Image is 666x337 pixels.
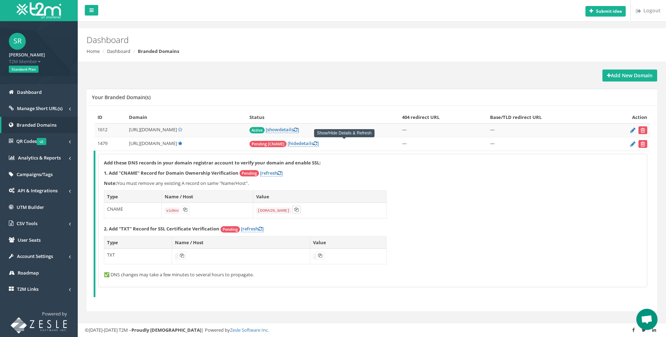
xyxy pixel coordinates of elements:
[95,124,126,137] td: 1612
[253,190,386,203] th: Value
[178,126,182,133] a: Set Default
[487,124,604,137] td: —
[607,72,653,79] strong: Add New Domain
[92,95,151,100] h5: Your Branded Domain(s)
[104,170,238,176] strong: 1. Add "CNAME" Record for Domain Ownership Verification
[18,237,41,243] span: User Seats
[104,190,162,203] th: Type
[399,137,487,151] td: —
[104,236,172,249] th: Type
[256,207,291,214] code: [DOMAIN_NAME]
[487,111,604,124] th: Base/TLD redirect URL
[17,105,63,112] span: Manage Short URL(s)
[172,236,310,249] th: Name / Host
[487,137,604,151] td: —
[126,111,247,124] th: Domain
[17,220,37,227] span: CSV Tools
[104,225,219,232] strong: 2. Add "TXT" Record for SSL Certificate Verification
[95,137,126,151] td: 1479
[18,270,39,276] span: Roadmap
[636,309,658,330] div: Open chat
[104,203,162,218] td: CNAME
[230,327,269,333] a: Zesle Software Inc.
[247,111,399,124] th: Status
[17,204,44,210] span: UTM Builder
[17,122,57,128] span: Branded Domains
[17,2,61,18] img: T2M
[18,155,61,161] span: Analytics & Reports
[87,48,100,54] a: Home
[17,171,53,177] span: Campaigns/Tags
[42,311,67,317] span: Powered by
[95,111,126,124] th: ID
[249,141,287,147] span: Pending [CNAME]
[104,180,117,186] b: Note:
[104,180,642,187] p: You must remove any existing A record on same "Name/Host".
[17,286,39,292] span: T2M Links
[16,138,46,144] span: QR Codes
[9,66,39,73] span: Standard Plan
[17,89,42,95] span: Dashboard
[602,70,657,82] a: Add New Domain
[399,111,487,124] th: 404 redirect URL
[129,140,177,146] span: [URL][DOMAIN_NAME]
[104,249,172,264] td: TXT
[129,126,177,133] span: [URL][DOMAIN_NAME]
[165,207,180,214] code: video
[604,111,650,124] th: Action
[399,124,487,137] td: —
[289,140,299,146] span: hide
[138,48,179,54] strong: Branded Domains
[37,138,46,145] span: v2
[240,170,259,176] span: Pending
[314,129,375,137] div: Show/Hide Details & Refresh
[9,33,26,50] span: SR
[107,48,130,54] a: Dashboard
[162,190,253,203] th: Name / Host
[310,236,387,249] th: Value
[178,140,182,146] a: Default
[85,327,659,333] div: ©[DATE]-[DATE] T2M – | Powered by
[260,170,283,176] a: [refresh]
[9,52,45,58] strong: [PERSON_NAME]
[9,50,69,65] a: [PERSON_NAME] T2M Member
[9,58,69,65] span: T2M Member
[249,127,265,133] span: Active
[220,226,240,233] span: Pending
[131,327,201,333] strong: Proudly [DEMOGRAPHIC_DATA]
[267,126,279,133] span: show
[585,6,626,17] button: Submit idea
[241,225,264,232] a: [refresh]
[104,160,321,166] strong: Add these DNS records in your domain registrar account to verify your domain and enable SSL:
[104,271,642,278] p: ✅ DNS changes may take a few minutes to several hours to propagate.
[18,187,58,194] span: API & Integrations
[596,8,622,14] b: Submit idea
[87,35,560,44] h2: Dashboard
[288,140,319,147] a: [hidedetails]
[17,253,53,259] span: Account Settings
[266,126,299,133] a: [showdetails]
[11,317,67,333] img: T2M URL Shortener powered by Zesle Software Inc.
